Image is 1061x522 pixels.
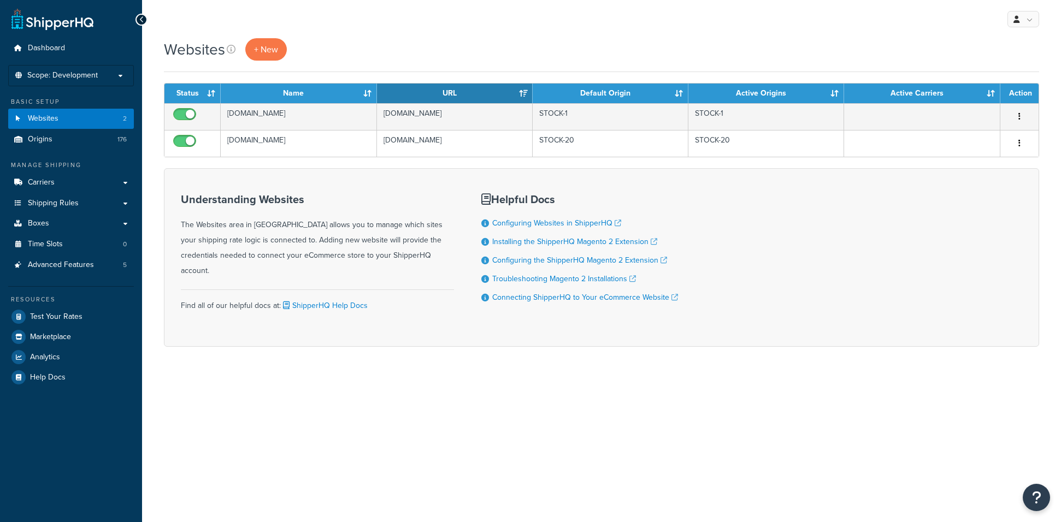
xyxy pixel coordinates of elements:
a: Configuring Websites in ShipperHQ [492,217,621,229]
td: STOCK-1 [688,103,844,130]
a: ShipperHQ Home [11,8,93,30]
th: Action [1000,84,1039,103]
td: [DOMAIN_NAME] [221,103,376,130]
th: Status: activate to sort column ascending [164,84,221,103]
td: STOCK-20 [533,130,688,157]
th: Default Origin: activate to sort column ascending [533,84,688,103]
a: Configuring the ShipperHQ Magento 2 Extension [492,254,667,266]
h3: Understanding Websites [181,193,454,205]
span: Marketplace [30,333,71,342]
button: Open Resource Center [1023,484,1050,511]
a: ShipperHQ Help Docs [281,300,368,311]
a: Analytics [8,347,134,367]
span: 176 [117,135,127,144]
a: Dashboard [8,38,134,58]
td: STOCK-20 [688,130,844,157]
a: Troubleshooting Magento 2 Installations [492,273,636,284]
span: 5 [123,260,127,270]
span: Dashboard [28,44,65,53]
a: Connecting ShipperHQ to Your eCommerce Website [492,292,678,303]
a: Time Slots 0 [8,234,134,254]
a: Carriers [8,173,134,193]
span: Test Your Rates [30,312,82,322]
span: Shipping Rules [28,199,79,208]
th: URL: activate to sort column ascending [377,84,533,103]
span: Advanced Features [28,260,94,270]
span: Websites [28,114,58,123]
h3: Helpful Docs [481,193,678,205]
span: 0 [123,240,127,249]
li: Advanced Features [8,255,134,275]
td: STOCK-1 [533,103,688,130]
div: The Websites area in [GEOGRAPHIC_DATA] allows you to manage which sites your shipping rate logic ... [181,193,454,278]
a: Websites 2 [8,109,134,129]
th: Active Carriers: activate to sort column ascending [844,84,1000,103]
li: Websites [8,109,134,129]
li: Time Slots [8,234,134,254]
div: Basic Setup [8,97,134,106]
span: 2 [123,114,127,123]
a: Installing the ShipperHQ Magento 2 Extension [492,236,657,247]
a: Origins 176 [8,129,134,150]
span: Time Slots [28,240,63,249]
td: [DOMAIN_NAME] [377,130,533,157]
a: Test Your Rates [8,307,134,327]
a: Advanced Features 5 [8,255,134,275]
div: Find all of our helpful docs at: [181,289,454,313]
span: Boxes [28,219,49,228]
th: Name: activate to sort column ascending [221,84,376,103]
span: Origins [28,135,52,144]
td: [DOMAIN_NAME] [221,130,376,157]
a: Help Docs [8,367,134,387]
div: Resources [8,295,134,304]
li: Origins [8,129,134,150]
span: Carriers [28,178,55,187]
a: Marketplace [8,327,134,347]
h1: Websites [164,39,225,60]
th: Active Origins: activate to sort column ascending [688,84,844,103]
td: [DOMAIN_NAME] [377,103,533,130]
a: Shipping Rules [8,193,134,213]
span: + New [254,43,278,56]
a: + New [245,38,287,61]
a: Boxes [8,213,134,234]
span: Scope: Development [27,71,98,80]
div: Manage Shipping [8,161,134,170]
span: Help Docs [30,373,66,382]
span: Analytics [30,353,60,362]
